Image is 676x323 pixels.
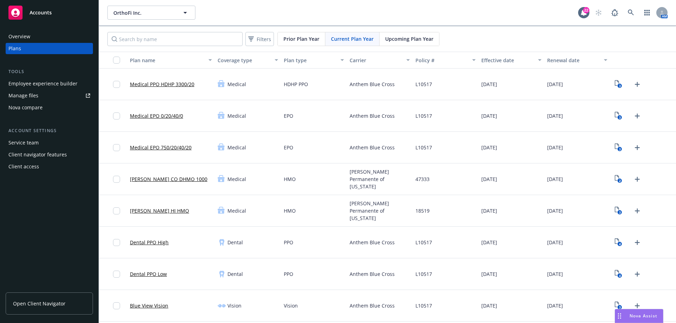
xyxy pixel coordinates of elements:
span: EPO [284,144,293,151]
button: Nova Assist [615,309,663,323]
button: OrthoFi Inc. [107,6,195,20]
a: Blue View Vision [130,302,168,309]
span: [PERSON_NAME] Permanente of [US_STATE] [350,200,410,222]
div: Plan name [130,57,204,64]
a: Upload Plan Documents [632,142,643,153]
button: Policy # [413,52,478,69]
a: Medical PPO HDHP 3300/20 [130,80,194,88]
div: 22 [583,7,589,13]
a: [PERSON_NAME] CO DHMO 1000 [130,175,207,183]
a: Upload Plan Documents [632,205,643,217]
span: Vision [284,302,298,309]
span: Anthem Blue Cross [350,112,395,119]
text: 2 [619,179,621,183]
span: Dental [227,239,243,246]
button: Renewal date [544,52,610,69]
span: [DATE] [481,302,497,309]
a: Accounts [6,3,93,22]
span: Filters [257,35,271,43]
a: View Plan Documents [613,205,624,217]
div: Employee experience builder [8,78,77,89]
span: HDHP PPO [284,80,308,88]
a: Medical EPO 0/20/40/0 [130,112,183,119]
a: Report a Bug [608,6,622,20]
span: Medical [227,112,246,119]
span: [DATE] [547,112,563,119]
input: Toggle Row Selected [113,271,120,278]
text: 3 [619,305,621,310]
span: [DATE] [547,175,563,183]
input: Toggle Row Selected [113,239,120,246]
a: Upload Plan Documents [632,79,643,90]
span: PPO [284,239,293,246]
span: Dental [227,270,243,278]
a: Start snowing [591,6,606,20]
span: Current Plan Year [331,35,374,43]
span: [DATE] [481,270,497,278]
a: [PERSON_NAME] HI HMO [130,207,189,214]
a: View Plan Documents [613,110,624,122]
span: Anthem Blue Cross [350,144,395,151]
a: View Plan Documents [613,174,624,185]
a: Switch app [640,6,654,20]
span: 18519 [415,207,430,214]
span: 47333 [415,175,430,183]
span: [DATE] [547,144,563,151]
a: Medical EPO 750/20/40/20 [130,144,192,151]
span: Medical [227,175,246,183]
input: Toggle Row Selected [113,302,120,309]
span: Vision [227,302,242,309]
div: Renewal date [547,57,600,64]
div: Coverage type [218,57,270,64]
div: Manage files [8,90,38,101]
div: Overview [8,31,30,42]
button: Filters [245,32,274,46]
div: Client navigator features [8,149,67,160]
span: PPO [284,270,293,278]
div: Plan type [284,57,336,64]
input: Toggle Row Selected [113,207,120,214]
a: Upload Plan Documents [632,110,643,122]
span: EPO [284,112,293,119]
a: Upload Plan Documents [632,300,643,311]
a: Service team [6,137,93,148]
span: [DATE] [481,207,497,214]
span: Medical [227,207,246,214]
div: Drag to move [615,309,624,323]
span: L10517 [415,302,432,309]
span: Filters [247,34,273,44]
a: View Plan Documents [613,79,624,90]
span: HMO [284,207,296,214]
input: Toggle Row Selected [113,112,120,119]
a: Search [624,6,638,20]
span: HMO [284,175,296,183]
div: Service team [8,137,39,148]
span: [DATE] [547,239,563,246]
span: [DATE] [481,112,497,119]
a: Dental PPO High [130,239,169,246]
a: View Plan Documents [613,237,624,248]
span: Anthem Blue Cross [350,270,395,278]
a: Upload Plan Documents [632,174,643,185]
span: Accounts [30,10,52,15]
text: 4 [619,242,621,246]
div: Nova compare [8,102,43,113]
span: Medical [227,144,246,151]
button: Effective date [478,52,544,69]
text: 3 [619,210,621,215]
button: Carrier [347,52,413,69]
a: Upload Plan Documents [632,237,643,248]
span: [DATE] [481,144,497,151]
span: Nova Assist [630,313,657,319]
div: Tools [6,68,93,75]
a: Employee experience builder [6,78,93,89]
span: L10517 [415,239,432,246]
a: View Plan Documents [613,142,624,153]
span: Prior Plan Year [283,35,319,43]
input: Toggle Row Selected [113,144,120,151]
text: 3 [619,115,621,120]
span: Upcoming Plan Year [385,35,433,43]
input: Toggle Row Selected [113,176,120,183]
input: Select all [113,57,120,64]
span: [DATE] [547,80,563,88]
